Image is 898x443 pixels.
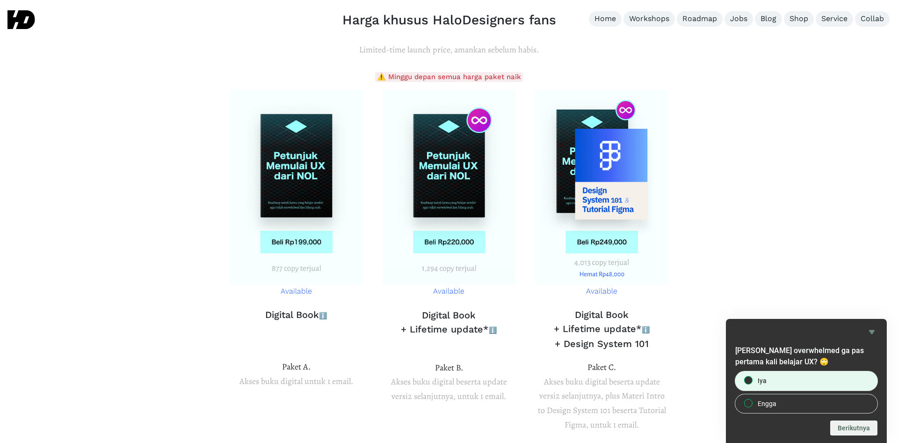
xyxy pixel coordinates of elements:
[821,14,847,24] div: Service
[724,11,753,27] a: Jobs
[587,362,616,373] span: Paket C.
[855,11,890,27] a: Collab
[375,72,523,82] span: ⚠️ Minggu depan semua harga paket naik
[629,14,669,24] div: Workshops
[535,285,668,298] p: Available
[623,11,675,27] a: Workshops
[230,90,363,285] img: harga buku petunjuk memulai ux dari nol paket c
[682,14,717,24] div: Roadmap
[382,361,516,404] p: Akses buku digital beserta update versi2 selanjutnya, untuk 1 email.
[229,308,363,323] h3: Digital Book
[229,89,363,299] a: Available
[861,14,884,24] div: Collab
[319,312,327,319] span: ℹ️
[229,43,669,57] p: Limited-time launch price, amankan sebelum habis.
[382,308,516,337] h3: Digital Book + Lifetime update*
[677,11,723,27] a: Roadmap
[535,308,669,351] h3: Digital Book + Lifetime update* + Design System 101
[642,326,650,333] span: ℹ️
[866,326,877,338] button: Hide survey
[382,89,516,299] a: Available
[735,326,877,436] div: Ngerasa overwhelmed ga pas pertama kali belajar UX? 🙄
[435,362,463,373] span: Paket B.
[730,14,747,24] div: Jobs
[735,371,877,413] div: Ngerasa overwhelmed ga pas pertama kali belajar UX? 🙄
[816,11,853,27] a: Service
[229,360,363,388] p: Akses buku digital untuk 1 email.
[230,285,363,298] p: Available
[755,11,782,27] a: Blog
[282,361,311,372] span: Paket A.
[383,285,516,298] p: Available
[789,14,808,24] div: Shop
[383,90,516,285] img: harga buku petunjuk memulai ux dari nol paket b
[594,14,616,24] div: Home
[229,12,669,28] h2: Harga khusus HaloDesigners fans
[758,376,767,385] span: Iya
[535,89,669,298] a: Available
[589,11,622,27] a: Home
[758,399,776,408] span: Engga
[535,360,669,432] p: Akses buku digital beserta update versi2 selanjutnya, plus Materi Intro to Design System 101 bese...
[830,421,877,436] button: Next question
[489,326,497,334] span: ℹ️
[784,11,814,27] a: Shop
[735,345,877,368] h2: Ngerasa overwhelmed ga pas pertama kali belajar UX? 🙄
[760,14,776,24] div: Blog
